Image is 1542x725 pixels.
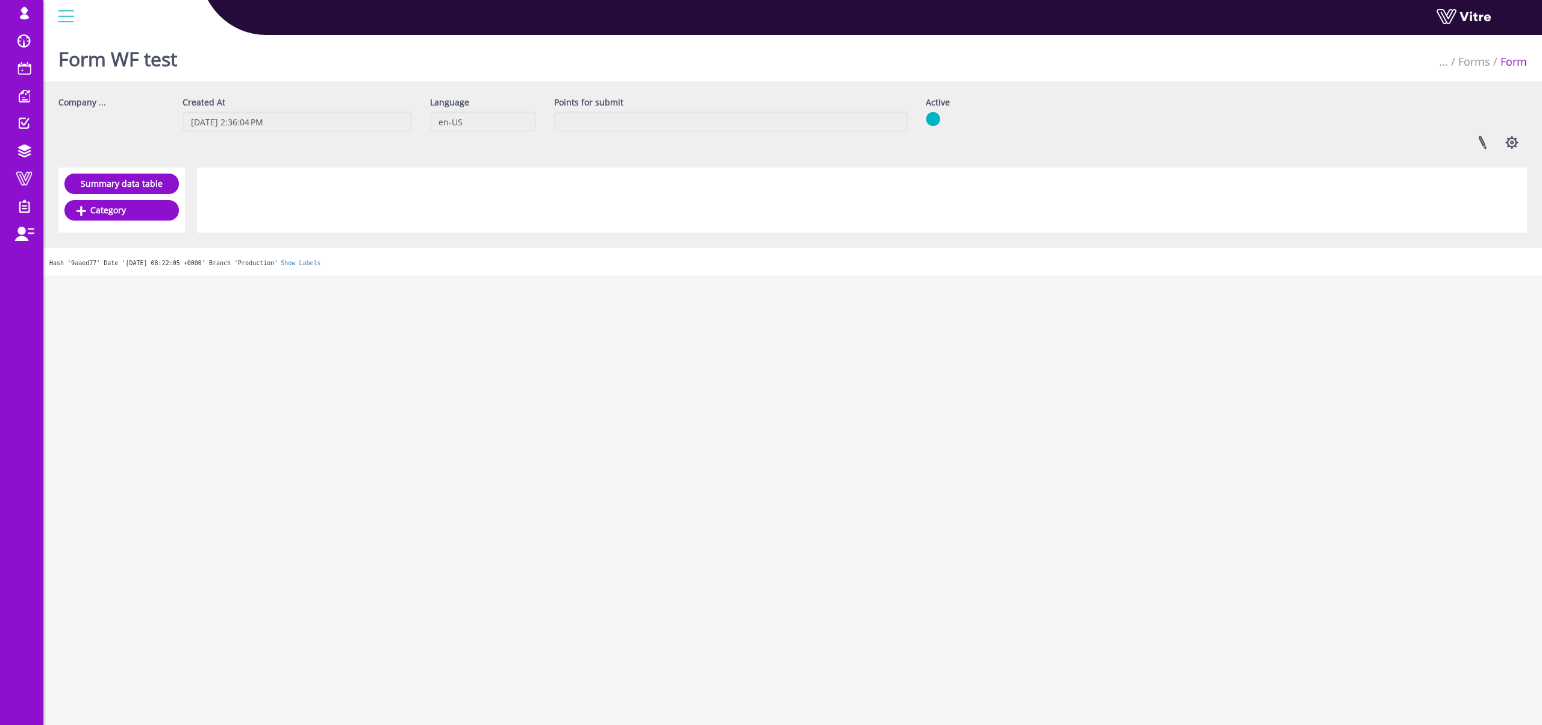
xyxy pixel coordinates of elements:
a: Category [64,200,179,221]
span: ... [99,96,106,108]
label: Language [430,96,469,108]
img: yes [926,111,940,127]
a: Summary data table [64,174,179,194]
label: Points for submit [554,96,623,108]
span: ... [1439,54,1448,69]
li: Form [1490,54,1527,70]
span: Hash '9aaed77' Date '[DATE] 08:22:05 +0000' Branch 'Production' [49,260,278,266]
label: Created At [183,96,225,108]
a: Forms [1458,54,1490,69]
h1: Form WF test [58,30,177,81]
a: Show Labels [281,260,320,266]
label: Company [58,96,96,108]
label: Active [926,96,950,108]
